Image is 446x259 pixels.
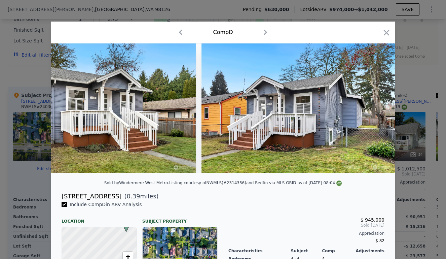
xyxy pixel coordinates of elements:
span: Sold [DATE] [228,223,384,228]
span: Include Comp D in ARV Analysis [67,202,145,207]
div: Characteristics [228,248,291,254]
div: Adjustments [353,248,384,254]
div: Subject Property [142,213,218,224]
span: ( miles) [121,192,158,201]
div: Listing courtesy of NWMLS (#2314356) and Redfin via MLS GRID as of [DATE] 08:04 [169,181,342,185]
span: $ 82 [375,238,384,243]
div: Comp D [213,28,233,36]
div: Comp [322,248,353,254]
div: Subject [291,248,322,254]
img: Property Img [201,43,395,173]
span: $ 945,000 [361,217,384,223]
div: Location [62,213,137,224]
div: Appreciation [228,231,384,236]
div: [STREET_ADDRESS] [62,192,121,201]
div: Sold by Windermere West Metro . [104,181,169,185]
span: 0.39 [127,193,140,200]
img: NWMLS Logo [336,181,342,186]
img: Property Img [2,43,196,173]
